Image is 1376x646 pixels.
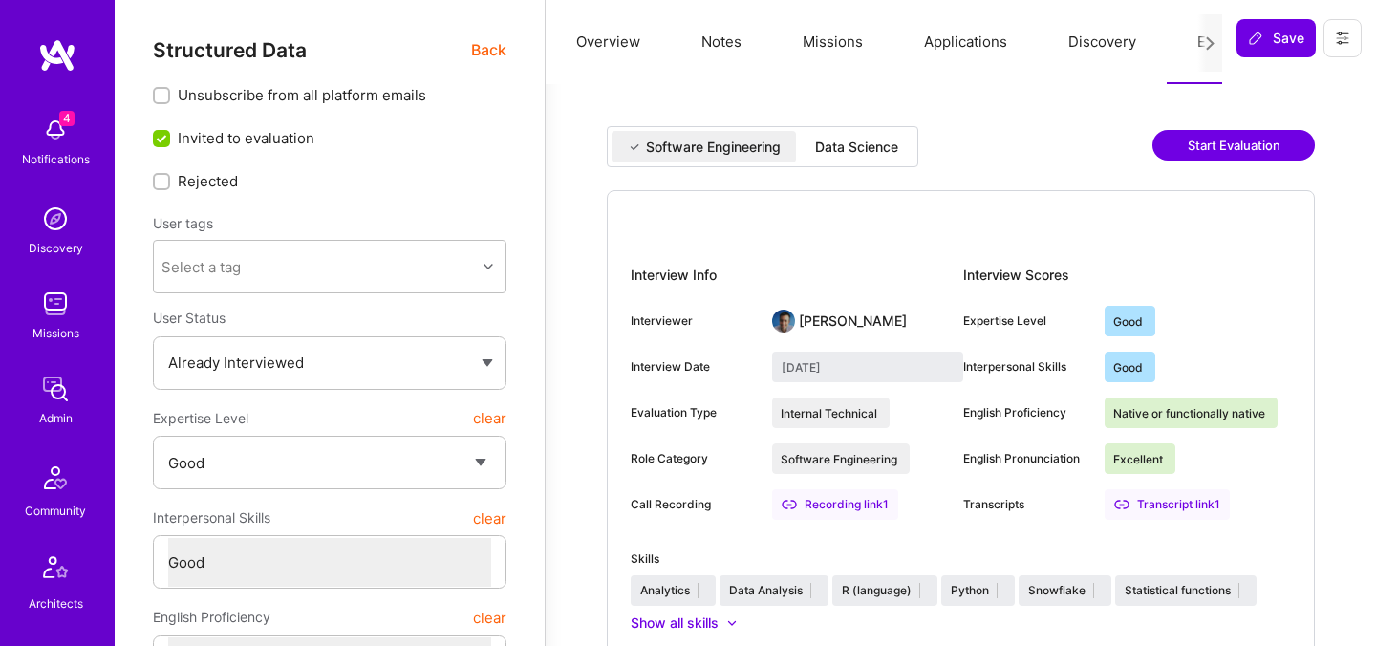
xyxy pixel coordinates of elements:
div: Select a tag [161,257,241,277]
div: Interview Scores [963,260,1291,291]
div: Call Recording [631,496,757,513]
button: clear [473,501,506,535]
span: Invited to evaluation [178,128,314,148]
div: Software Engineering [646,138,781,157]
span: Save [1248,29,1304,48]
div: English Pronunciation [963,450,1089,467]
div: Expertise Level [963,312,1089,330]
div: Evaluation Type [631,404,757,421]
span: Interpersonal Skills [153,501,270,535]
i: icon Next [1203,36,1217,51]
span: Structured Data [153,38,307,62]
div: Snowflake [1028,582,1086,599]
img: User Avatar [772,310,795,333]
div: Show all skills [631,614,719,633]
button: Save [1236,19,1316,57]
div: Interview Date [631,358,757,376]
span: User Status [153,310,226,326]
i: icon Chevron [484,262,493,271]
div: Data Analysis [729,582,803,599]
div: Admin [39,408,73,428]
div: Recording link 1 [772,489,898,520]
div: Transcript link 1 [1105,489,1230,520]
div: Interpersonal Skills [963,358,1089,376]
img: Community [32,455,78,501]
div: Interview Info [631,260,963,291]
div: [PERSON_NAME] [799,312,907,331]
img: teamwork [36,285,75,323]
div: Architects [29,593,83,614]
div: Python [951,582,989,599]
img: bell [36,111,75,149]
img: admin teamwork [36,370,75,408]
div: Skills [631,550,1291,568]
img: Architects [32,548,78,593]
button: clear [473,600,506,635]
img: logo [38,38,76,73]
div: Transcripts [963,496,1089,513]
div: Notifications [22,149,90,169]
span: Already Interviewed [168,354,304,372]
span: Rejected [178,171,238,191]
img: discovery [36,200,75,238]
label: User tags [153,214,213,232]
div: Interviewer [631,312,757,330]
div: English Proficiency [963,404,1089,421]
a: Transcript link1 [1105,489,1230,520]
span: English Proficiency [153,600,270,635]
span: Back [471,38,506,62]
span: Unsubscribe from all platform emails [178,85,426,105]
div: Analytics [640,582,690,599]
span: 4 [59,111,75,126]
div: Data Science [815,138,898,157]
div: Community [25,501,86,521]
button: clear [473,401,506,436]
div: Statistical functions [1125,582,1231,599]
a: Recording link1 [772,489,898,520]
div: R (language) [842,582,912,599]
button: Start Evaluation [1152,130,1315,161]
div: Missions [32,323,79,343]
div: Role Category [631,450,757,467]
img: caret [482,359,493,367]
span: Expertise Level [153,401,248,436]
div: Discovery [29,238,83,258]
